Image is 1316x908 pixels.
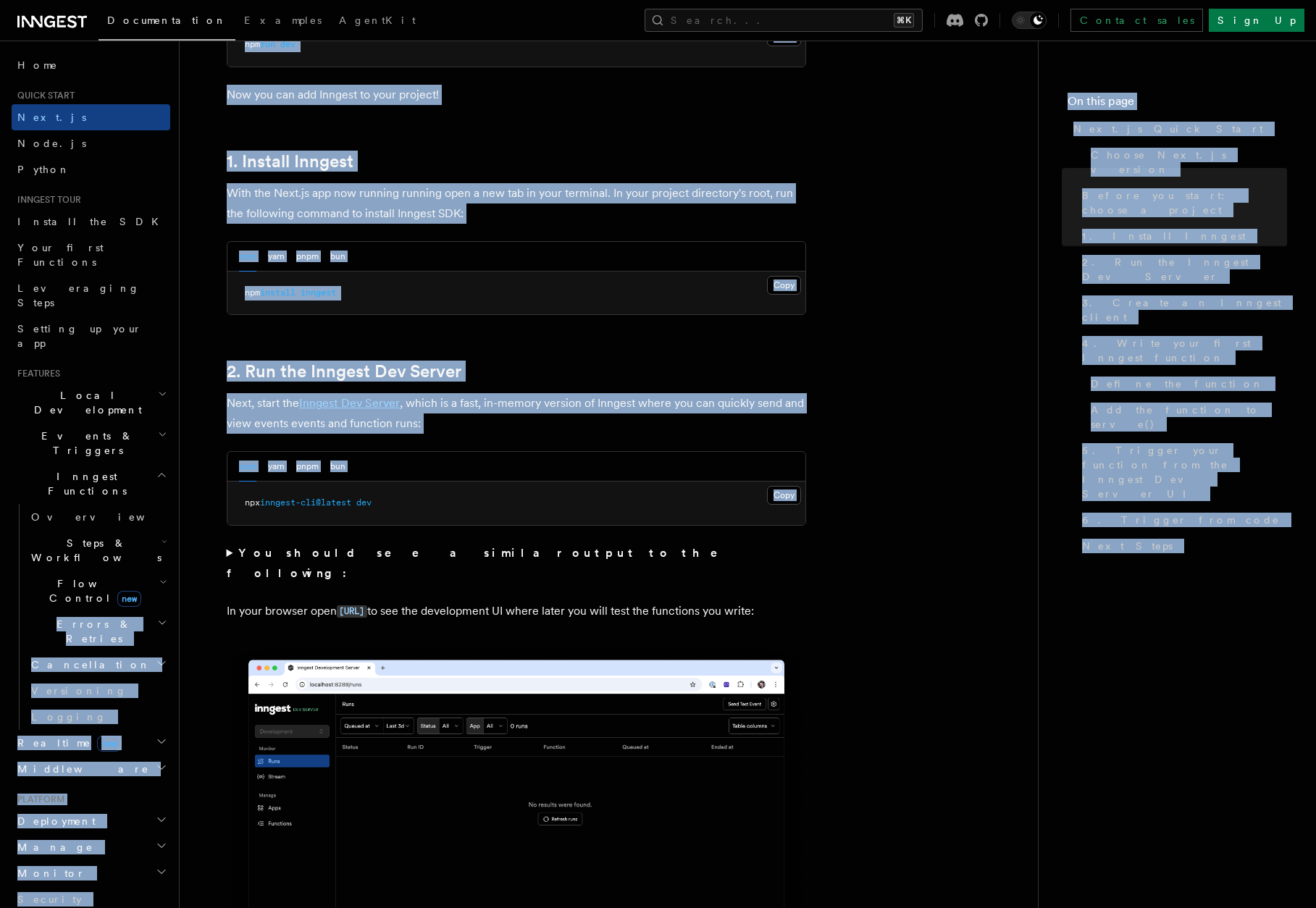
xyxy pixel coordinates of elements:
[12,794,65,805] span: Platform
[25,576,159,605] span: Flow Control
[260,287,296,298] span: install
[1012,12,1047,29] button: Toggle dark mode
[1082,229,1246,243] span: 1. Install Inngest
[260,39,275,49] span: run
[356,497,372,508] span: dev
[25,657,151,672] span: Cancellation
[1082,255,1287,284] span: 2. Run the Inngest Dev Server
[12,388,158,417] span: Local Development
[12,834,170,860] button: Manage
[1076,290,1287,330] a: 3. Create an Inngest client
[1082,336,1287,365] span: 4. Write your first Inngest function
[296,242,319,272] button: pnpm
[12,463,170,504] button: Inngest Functions
[12,423,170,463] button: Events & Triggers
[1082,188,1287,217] span: Before you start: choose a project
[97,736,121,752] span: new
[12,866,85,880] span: Monitor
[12,368,60,379] span: Features
[25,536,162,565] span: Steps & Workflows
[339,14,416,26] span: AgentKit
[227,546,739,580] strong: You should see a similar output to the following:
[1209,9,1304,32] a: Sign Up
[1073,122,1263,136] span: Next.js Quick Start
[260,497,351,508] span: inngest-cli@latest
[239,242,256,272] button: npm
[280,39,296,49] span: dev
[25,704,170,730] a: Logging
[268,452,285,482] button: yarn
[645,9,923,32] button: Search...⌘K
[1085,397,1287,437] a: Add the function to serve()
[1076,507,1287,533] a: 6. Trigger from code
[12,840,93,854] span: Manage
[1070,9,1203,32] a: Contact sales
[25,530,170,571] button: Steps & Workflows
[1082,295,1287,324] span: 3. Create an Inngest client
[1082,539,1173,553] span: Next Steps
[245,39,260,49] span: npm
[17,323,142,349] span: Setting up your app
[17,164,70,175] span: Python
[894,13,914,28] kbd: ⌘K
[330,452,345,482] button: bun
[12,104,170,130] a: Next.js
[25,617,157,646] span: Errors & Retries
[227,183,806,224] p: With the Next.js app now running running open a new tab in your terminal. In your project directo...
[245,497,260,508] span: npx
[25,504,170,530] a: Overview
[12,209,170,235] a: Install the SDK
[1082,443,1287,501] span: 5. Trigger your function from the Inngest Dev Server UI
[1076,249,1287,290] a: 2. Run the Inngest Dev Server
[25,571,170,611] button: Flow Controlnew
[244,14,322,26] span: Examples
[1091,148,1287,177] span: Choose Next.js version
[17,282,140,308] span: Leveraging Steps
[1076,437,1287,507] a: 5. Trigger your function from the Inngest Dev Server UI
[31,711,106,723] span: Logging
[12,130,170,156] a: Node.js
[25,652,170,678] button: Cancellation
[12,429,158,458] span: Events & Triggers
[227,601,806,622] p: In your browser open to see the development UI where later you will test the functions you write:
[330,4,424,39] a: AgentKit
[1068,93,1287,116] h4: On this page
[296,452,319,482] button: pnpm
[12,736,121,750] span: Realtime
[25,611,170,652] button: Errors & Retries
[12,808,170,834] button: Deployment
[1076,533,1287,559] a: Next Steps
[12,156,170,182] a: Python
[1076,182,1287,223] a: Before you start: choose a project
[17,58,58,72] span: Home
[12,52,170,78] a: Home
[12,90,75,101] span: Quick start
[301,287,336,298] span: inngest
[1091,377,1264,391] span: Define the function
[12,814,96,828] span: Deployment
[25,678,170,704] a: Versioning
[235,4,330,39] a: Examples
[31,685,127,697] span: Versioning
[12,730,170,756] button: Realtimenew
[31,511,180,523] span: Overview
[767,486,801,505] button: Copy
[1076,330,1287,371] a: 4. Write your first Inngest function
[1091,403,1287,432] span: Add the function to serve()
[17,112,86,123] span: Next.js
[12,469,156,498] span: Inngest Functions
[107,14,227,26] span: Documentation
[12,382,170,423] button: Local Development
[12,316,170,356] a: Setting up your app
[12,504,170,730] div: Inngest Functions
[117,591,141,607] span: new
[1076,223,1287,249] a: 1. Install Inngest
[239,452,256,482] button: npm
[12,194,81,206] span: Inngest tour
[245,287,260,298] span: npm
[330,242,345,272] button: bun
[1085,371,1287,397] a: Define the function
[12,756,170,782] button: Middleware
[12,860,170,886] button: Monitor
[337,605,367,618] code: [URL]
